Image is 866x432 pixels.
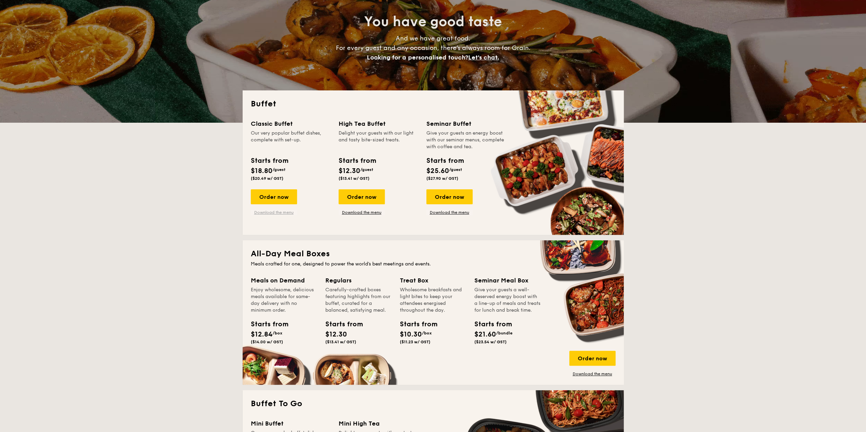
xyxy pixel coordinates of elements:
div: High Tea Buffet [339,119,418,128]
div: Order now [426,189,473,204]
span: ($23.54 w/ GST) [474,340,507,344]
div: Our very popular buffet dishes, complete with set-up. [251,130,330,150]
a: Download the menu [251,210,297,215]
span: ($14.00 w/ GST) [251,340,283,344]
span: $10.30 [400,330,422,339]
a: Download the menu [569,371,616,377]
h2: Buffet To Go [251,398,616,409]
div: Wholesome breakfasts and light bites to keep your attendees energised throughout the day. [400,287,466,314]
span: ($13.41 w/ GST) [325,340,356,344]
span: You have good taste [364,14,502,30]
div: Starts from [251,319,281,329]
div: Enjoy wholesome, delicious meals available for same-day delivery with no minimum order. [251,287,317,314]
div: Mini High Tea [339,419,418,428]
span: /box [273,331,282,335]
span: $12.30 [339,167,360,175]
div: Classic Buffet [251,119,330,128]
div: Delight your guests with our light and tasty bite-sized treats. [339,130,418,150]
span: ($11.23 w/ GST) [400,340,430,344]
div: Order now [569,351,616,366]
div: Give your guests an energy boost with our seminar menus, complete with coffee and tea. [426,130,506,150]
span: And we have great food. For every guest and any occasion, there’s always room for Grain. [336,35,530,61]
div: Starts from [339,156,376,166]
div: Starts from [474,319,505,329]
span: Let's chat. [468,54,499,61]
div: Starts from [251,156,288,166]
div: Seminar Meal Box [474,276,541,285]
div: Treat Box [400,276,466,285]
span: ($13.41 w/ GST) [339,176,370,181]
div: Starts from [426,156,463,166]
h2: Buffet [251,99,616,109]
div: Starts from [400,319,430,329]
div: Order now [339,189,385,204]
div: Give your guests a well-deserved energy boost with a line-up of meals and treats for lunch and br... [474,287,541,314]
div: Meals on Demand [251,276,317,285]
div: Seminar Buffet [426,119,506,128]
a: Download the menu [339,210,385,215]
span: /guest [360,167,373,172]
h2: All-Day Meal Boxes [251,248,616,259]
div: Starts from [325,319,356,329]
span: $12.84 [251,330,273,339]
span: $25.60 [426,167,449,175]
div: Regulars [325,276,392,285]
span: ($20.49 w/ GST) [251,176,283,181]
a: Download the menu [426,210,473,215]
span: $21.60 [474,330,496,339]
span: /bundle [496,331,512,335]
span: Looking for a personalised touch? [367,54,468,61]
span: $18.80 [251,167,273,175]
div: Meals crafted for one, designed to power the world's best meetings and events. [251,261,616,267]
span: ($27.90 w/ GST) [426,176,458,181]
span: $12.30 [325,330,347,339]
span: /box [422,331,432,335]
div: Carefully-crafted boxes featuring highlights from our buffet, curated for a balanced, satisfying ... [325,287,392,314]
span: /guest [449,167,462,172]
span: /guest [273,167,285,172]
div: Mini Buffet [251,419,330,428]
div: Order now [251,189,297,204]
